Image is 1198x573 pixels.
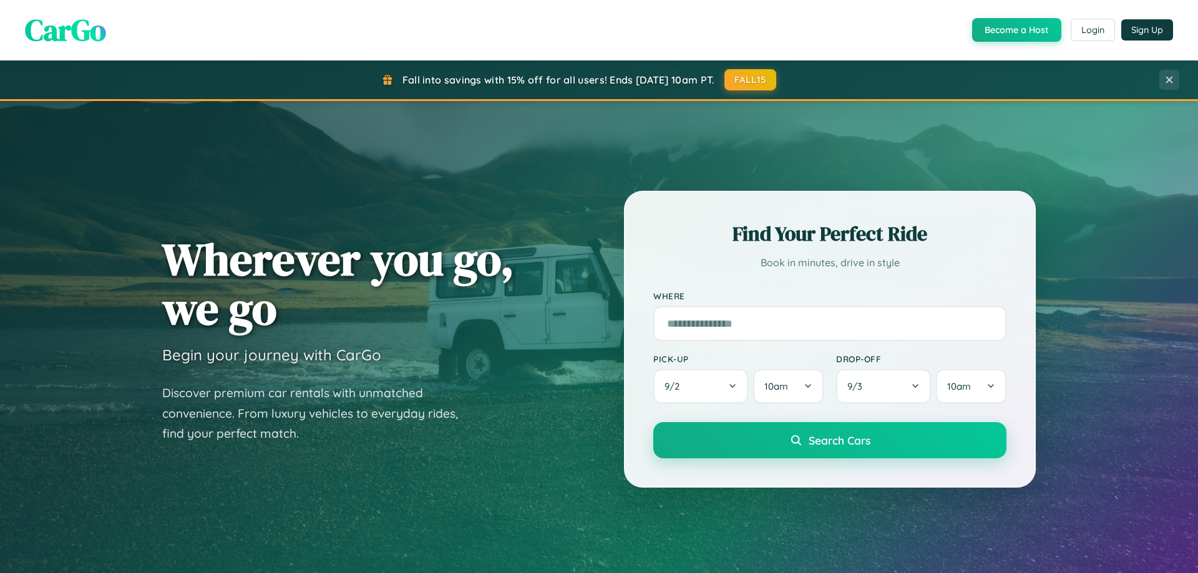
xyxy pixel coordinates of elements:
[836,369,931,403] button: 9/3
[25,9,106,51] span: CarGo
[653,254,1006,272] p: Book in minutes, drive in style
[847,380,869,392] span: 9 / 3
[653,422,1006,458] button: Search Cars
[653,369,748,403] button: 9/2
[653,291,1006,301] label: Where
[836,354,1006,364] label: Drop-off
[162,383,474,444] p: Discover premium car rentals with unmatched convenience. From luxury vehicles to everyday rides, ...
[162,345,381,364] h3: Begin your journey with CarGo
[665,380,686,392] span: 9 / 2
[1121,19,1173,41] button: Sign Up
[809,433,870,447] span: Search Cars
[972,18,1061,42] button: Become a Host
[764,380,788,392] span: 10am
[936,369,1006,403] button: 10am
[162,234,514,333] h1: Wherever you go, we go
[402,74,715,86] span: Fall into savings with 15% off for all users! Ends [DATE] 10am PT.
[653,220,1006,248] h2: Find Your Perfect Ride
[1071,19,1115,41] button: Login
[753,369,824,403] button: 10am
[653,354,824,364] label: Pick-up
[724,69,777,90] button: FALL15
[947,380,971,392] span: 10am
